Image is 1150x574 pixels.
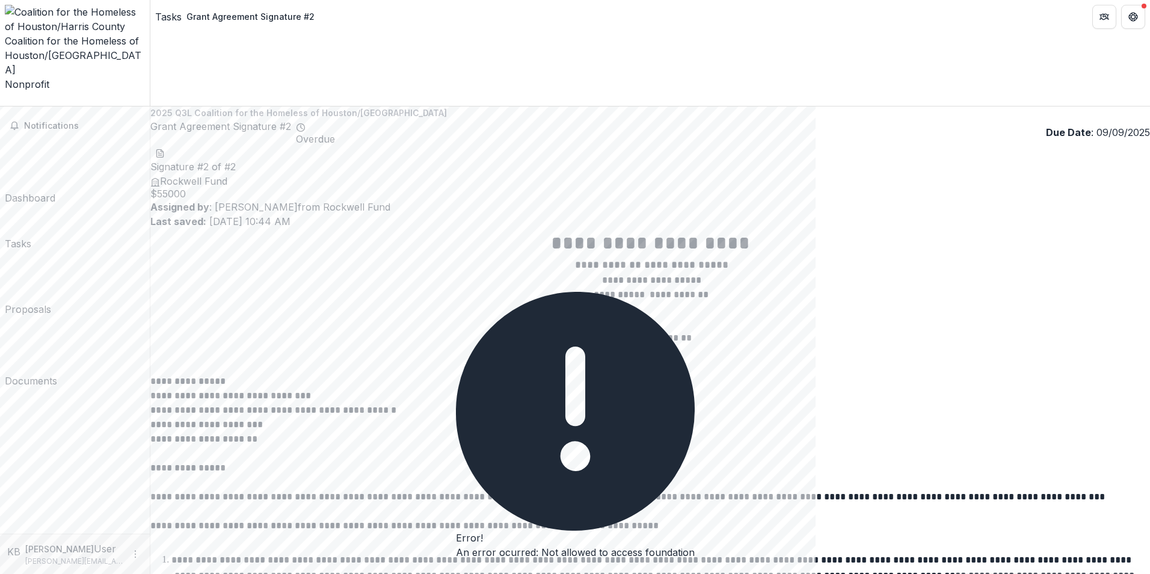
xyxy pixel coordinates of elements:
button: Get Help [1121,5,1145,29]
button: download-word-button [155,145,165,159]
span: Overdue [296,134,335,145]
nav: breadcrumb [155,8,319,25]
p: User [94,542,116,556]
button: Partners [1092,5,1116,29]
button: More [128,547,143,561]
img: Coalition for the Homeless of Houston/Harris County [5,5,145,34]
div: Katina Baldwin [7,545,20,559]
div: Coalition for the Homeless of Houston/[GEOGRAPHIC_DATA] [5,34,145,77]
h2: Grant Agreement Signature #2 [150,119,291,145]
p: [PERSON_NAME] [25,543,94,555]
p: : 09/09/2025 [1046,125,1150,140]
p: [PERSON_NAME][EMAIL_ADDRESS][PERSON_NAME][DOMAIN_NAME] [25,556,123,567]
a: Tasks [155,10,182,24]
a: Documents [5,321,57,388]
span: $ 55000 [150,188,1150,200]
div: Documents [5,374,57,388]
span: Rockwell Fund [160,175,227,187]
div: Grant Agreement Signature #2 [186,10,315,23]
div: Dashboard [5,191,55,205]
div: Tasks [5,236,31,251]
a: Proposals [5,256,51,316]
a: Tasks [5,210,31,251]
strong: Last saved: [150,215,206,227]
strong: Assigned by [150,201,209,213]
div: Proposals [5,302,51,316]
a: Dashboard [5,140,55,205]
p: [DATE] 10:44 AM [150,214,1150,229]
button: Notifications [5,116,145,135]
span: Signature #2 of #2 [150,161,236,173]
p: 2025 Q3L Coalition for the Homeless of Houston/[GEOGRAPHIC_DATA] [150,106,1150,119]
strong: Due Date [1046,126,1091,138]
p: : [PERSON_NAME] from Rockwell Fund [150,200,1150,214]
span: Notifications [24,121,140,131]
span: Nonprofit [5,78,49,90]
